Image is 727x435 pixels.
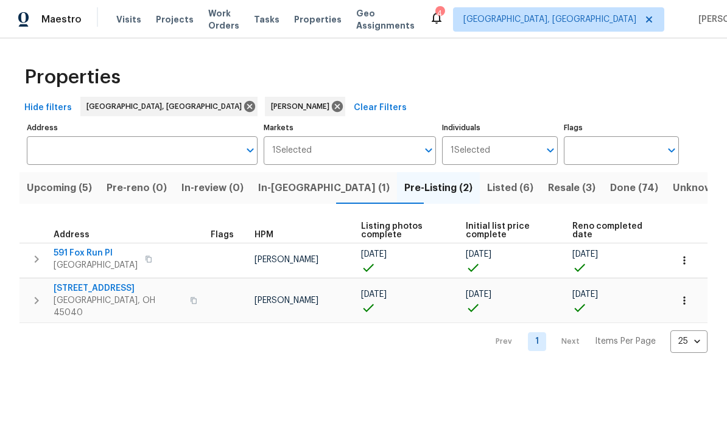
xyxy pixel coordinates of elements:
[264,124,437,131] label: Markets
[542,142,559,159] button: Open
[255,256,318,264] span: [PERSON_NAME]
[442,124,557,131] label: Individuals
[271,100,334,113] span: [PERSON_NAME]
[361,250,387,259] span: [DATE]
[663,142,680,159] button: Open
[572,250,598,259] span: [DATE]
[610,179,658,197] span: Done (74)
[463,13,636,26] span: [GEOGRAPHIC_DATA], [GEOGRAPHIC_DATA]
[564,124,679,131] label: Flags
[54,282,183,294] span: [STREET_ADDRESS]
[255,231,273,239] span: HPM
[54,247,138,259] span: 591 Fox Run Pl
[420,142,437,159] button: Open
[242,142,259,159] button: Open
[80,97,258,116] div: [GEOGRAPHIC_DATA], [GEOGRAPHIC_DATA]
[294,13,342,26] span: Properties
[27,124,258,131] label: Address
[466,290,491,299] span: [DATE]
[272,145,312,156] span: 1 Selected
[548,179,595,197] span: Resale (3)
[435,7,444,19] div: 4
[41,13,82,26] span: Maestro
[54,231,90,239] span: Address
[258,179,390,197] span: In-[GEOGRAPHIC_DATA] (1)
[572,222,650,239] span: Reno completed date
[107,179,167,197] span: Pre-reno (0)
[466,250,491,259] span: [DATE]
[484,330,708,353] nav: Pagination Navigation
[255,296,318,305] span: [PERSON_NAME]
[595,335,656,347] p: Items Per Page
[528,332,546,351] a: Goto page 1
[27,179,92,197] span: Upcoming (5)
[361,290,387,299] span: [DATE]
[211,231,234,239] span: Flags
[451,145,490,156] span: 1 Selected
[487,179,533,197] span: Listed (6)
[361,222,446,239] span: Listing photos complete
[181,179,244,197] span: In-review (0)
[19,97,77,119] button: Hide filters
[54,259,138,271] span: [GEOGRAPHIC_DATA]
[86,100,247,113] span: [GEOGRAPHIC_DATA], [GEOGRAPHIC_DATA]
[349,97,412,119] button: Clear Filters
[354,100,407,116] span: Clear Filters
[404,179,472,197] span: Pre-Listing (2)
[466,222,552,239] span: Initial list price complete
[116,13,141,26] span: Visits
[156,13,194,26] span: Projects
[208,7,239,32] span: Work Orders
[670,325,708,357] div: 25
[572,290,598,299] span: [DATE]
[24,71,121,83] span: Properties
[54,294,183,319] span: [GEOGRAPHIC_DATA], OH 45040
[356,7,415,32] span: Geo Assignments
[24,100,72,116] span: Hide filters
[254,15,279,24] span: Tasks
[265,97,345,116] div: [PERSON_NAME]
